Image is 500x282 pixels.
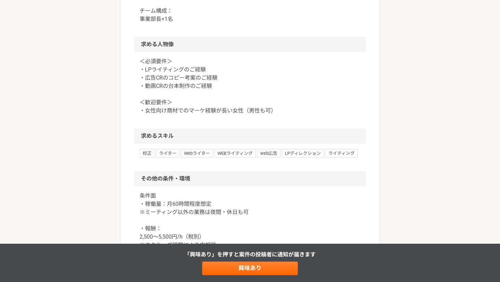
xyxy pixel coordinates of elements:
p: 「興味あり」を押すと 案件の投稿者に通知が届きます [184,251,316,259]
h2: 求めるスキル [134,129,366,144]
span: 校正 [140,149,155,157]
span: web広告 [257,149,280,157]
span: ライティング [325,149,358,157]
h2: その他の条件・環境 [134,171,366,186]
span: WEBライティング [214,149,256,157]
p: ＜必須要件＞ ・LPライティングのご経験 ・広告CRのコピー考案のご経験 ・動画CRの台本制作のご経験 ＜歓迎要件＞ ・女性向け商材でのマーケ経験が長い女性（男性も可） [140,57,360,115]
span: ライター [156,149,180,157]
span: Webライター [181,149,213,157]
a: 興味あり [202,261,298,275]
h2: 求める人物像 [134,37,366,52]
span: LPディレクション [282,149,324,157]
